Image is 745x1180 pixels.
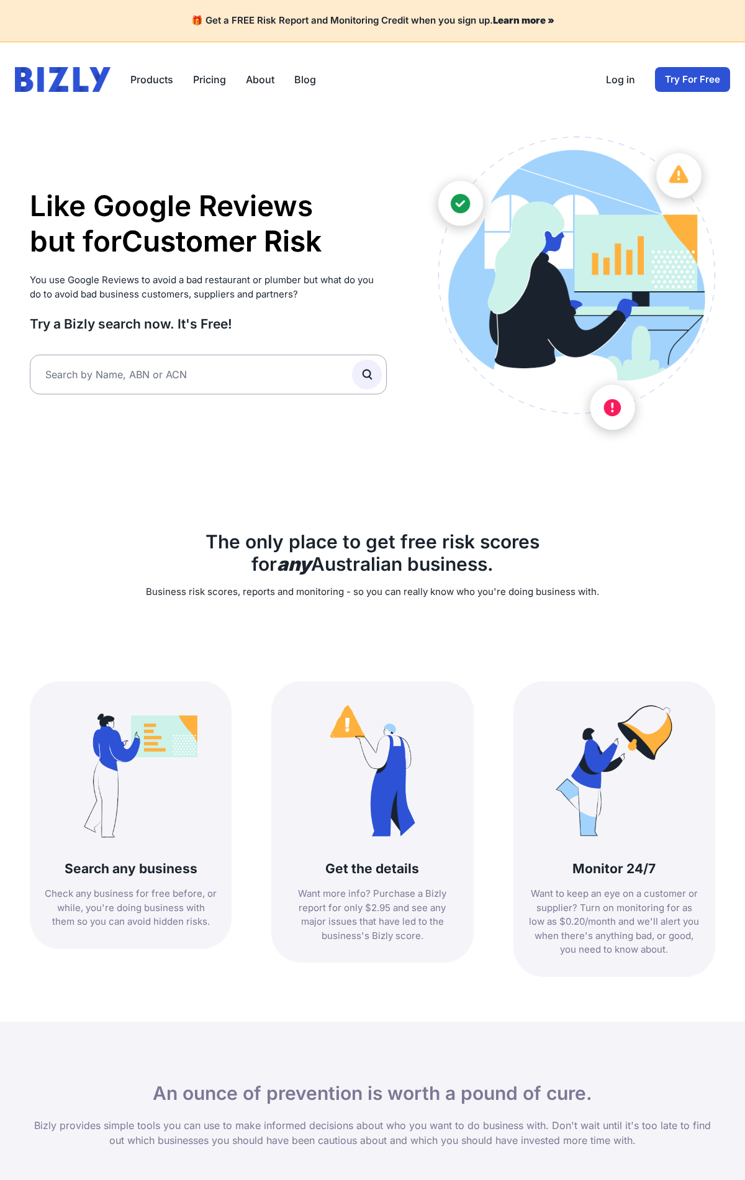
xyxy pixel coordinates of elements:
a: Pricing [193,72,226,87]
h3: Try a Bizly search now. It's Free! [30,315,387,332]
div: Want to keep an eye on a customer or supplier? Turn on monitoring for as low as $0.20/month and w... [528,887,700,957]
h3: Monitor 24/7 [528,860,700,877]
h1: Like Google Reviews but for [30,188,387,260]
li: Customer Risk [122,224,322,260]
a: monitor Monitor 24/7 Want to keep an eye on a customer or supplier? Turn on monitoring for as low... [513,681,715,977]
a: Try For Free [655,67,730,92]
img: report [293,691,452,850]
h2: The only place to get free risk scores for Australian business. [30,530,715,575]
h4: 🎁 Get a FREE Risk Report and Monitoring Credit when you sign up. [15,15,730,27]
a: Log in [606,72,635,87]
a: search Search any business Check any business for free before, or while, you're doing business wi... [30,681,232,977]
b: any [277,553,311,575]
a: About [246,72,274,87]
div: Check any business for free before, or while, you're doing business with them so you can avoid hi... [45,887,217,929]
a: Blog [294,72,316,87]
div: Want more info? Purchase a Bizly report for only $2.95 and see any major issues that have led to ... [286,887,458,943]
img: search [52,691,210,850]
input: Search by Name, ABN or ACN [30,355,387,394]
h3: Get the details [286,860,458,877]
img: monitor [535,691,693,850]
h3: Search any business [45,860,217,877]
a: Learn more » [493,14,554,26]
p: Bizly provides simple tools you can use to make informed decisions about who you want to do busin... [30,1118,715,1148]
a: report Get the details Want more info? Purchase a Bizly report for only $2.95 and see any major i... [271,681,473,977]
p: Business risk scores, reports and monitoring - so you can really know who you're doing business w... [30,585,715,599]
p: You use Google Reviews to avoid a bad restaurant or plumber but what do you do to avoid bad busin... [30,273,387,301]
h1: An ounce of prevention is worth a pound of cure. [30,1082,715,1104]
button: Products [130,72,173,87]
